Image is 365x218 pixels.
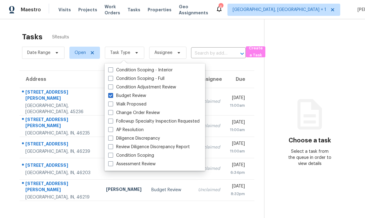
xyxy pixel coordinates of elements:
[108,76,164,82] label: Condition Scoping - Full
[20,71,101,88] th: Address
[52,34,69,40] span: 5 Results
[21,7,41,13] span: Maestro
[233,7,326,13] span: [GEOGRAPHIC_DATA], [GEOGRAPHIC_DATA] + 1
[101,71,146,88] th: HPM
[230,95,245,102] div: [DATE]
[75,50,86,56] span: Open
[25,130,96,136] div: [GEOGRAPHIC_DATA], IN, 46235
[154,50,172,56] span: Assignee
[108,84,176,90] label: Condition Adjustment Review
[148,7,171,13] span: Properties
[106,186,142,194] div: [PERSON_NAME]
[198,166,220,172] div: Unclaimed
[193,71,225,88] th: Assignee
[246,46,265,57] button: Create a Task
[219,4,223,10] div: 4
[108,110,160,116] label: Change Order Review
[25,89,96,103] div: [STREET_ADDRESS][PERSON_NAME]
[230,148,245,154] div: 11:00am
[25,116,96,130] div: [STREET_ADDRESS][PERSON_NAME]
[238,49,246,58] button: Open
[249,45,262,59] span: Create a Task
[230,162,245,170] div: [DATE]
[230,191,245,197] div: 8:32pm
[198,144,220,150] div: Unclaimed
[108,161,156,167] label: Assessment Review
[27,50,50,56] span: Date Range
[25,141,96,148] div: [STREET_ADDRESS]
[230,170,245,176] div: 6:34pm
[78,7,97,13] span: Projects
[108,127,144,133] label: AP Resolution
[22,34,42,40] h2: Tasks
[230,183,245,191] div: [DATE]
[108,67,173,73] label: Condition Scoping - Interior
[230,127,245,133] div: 11:00am
[108,93,146,99] label: Budget Review
[198,98,220,105] div: Unclaimed
[179,4,208,16] span: Geo Assignments
[108,101,146,107] label: Walk Proposed
[25,194,96,200] div: [GEOGRAPHIC_DATA], IN, 46219
[108,135,160,141] label: Diligence Discrepancy
[25,103,96,115] div: [GEOGRAPHIC_DATA], [GEOGRAPHIC_DATA], 45236
[230,119,245,127] div: [DATE]
[25,180,96,194] div: [STREET_ADDRESS][PERSON_NAME]
[25,170,96,176] div: [GEOGRAPHIC_DATA], IN, 46203
[230,102,245,109] div: 11:00am
[110,50,130,56] span: Task Type
[25,148,96,155] div: [GEOGRAPHIC_DATA], IN, 46239
[287,148,333,167] div: Select a task from the queue in order to view details
[108,152,154,159] label: Condition Scoping
[191,49,229,58] input: Search by address
[105,4,120,16] span: Work Orders
[58,7,71,13] span: Visits
[198,123,220,129] div: Unclaimed
[289,138,331,144] h3: Choose a task
[225,71,254,88] th: Due
[108,144,190,150] label: Review Diligence Discrepancy Report
[198,187,220,193] div: Unclaimed
[108,118,200,124] label: Followup Specialty Inspection Requested
[25,162,96,170] div: [STREET_ADDRESS]
[151,187,188,193] div: Budget Review
[127,8,140,12] span: Tasks
[230,141,245,148] div: [DATE]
